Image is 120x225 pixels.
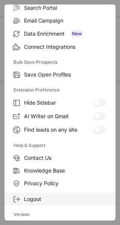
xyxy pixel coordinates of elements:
[13,139,106,151] label: Help & Support
[4,14,115,27] label: Email Campaign
[4,1,115,14] label: Search Portal
[4,68,115,81] label: Save Open Profiles
[24,154,106,161] span: Contact Us
[24,30,106,37] span: Data Enrichment
[4,96,115,109] label: Hide Sidebar
[4,164,115,177] label: Knowledge Base
[24,71,106,78] span: Save Open Profiles
[4,193,115,205] label: Logout
[4,177,115,190] label: Privacy Policy
[4,40,115,53] label: Connect Integrations
[24,4,106,11] span: Search Portal
[4,151,115,164] label: Contact Us
[4,208,115,220] div: Version
[24,126,93,133] span: Find leads on any site
[24,99,93,106] span: Hide Sidebar
[24,43,106,50] span: Connect Integrations
[70,30,83,37] span: New
[24,113,93,120] span: AI Writer on Gmail
[4,123,115,136] label: Find leads on any site
[24,196,106,202] span: Logout
[24,167,106,174] span: Knowledge Base
[4,109,115,123] label: AI Writer on Gmail
[13,56,106,68] label: Bulk Save Prospects
[4,27,115,40] label: Data Enrichment New
[24,17,106,24] span: Email Campaign
[24,180,106,187] span: Privacy Policy
[13,84,106,96] label: Extension Preference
